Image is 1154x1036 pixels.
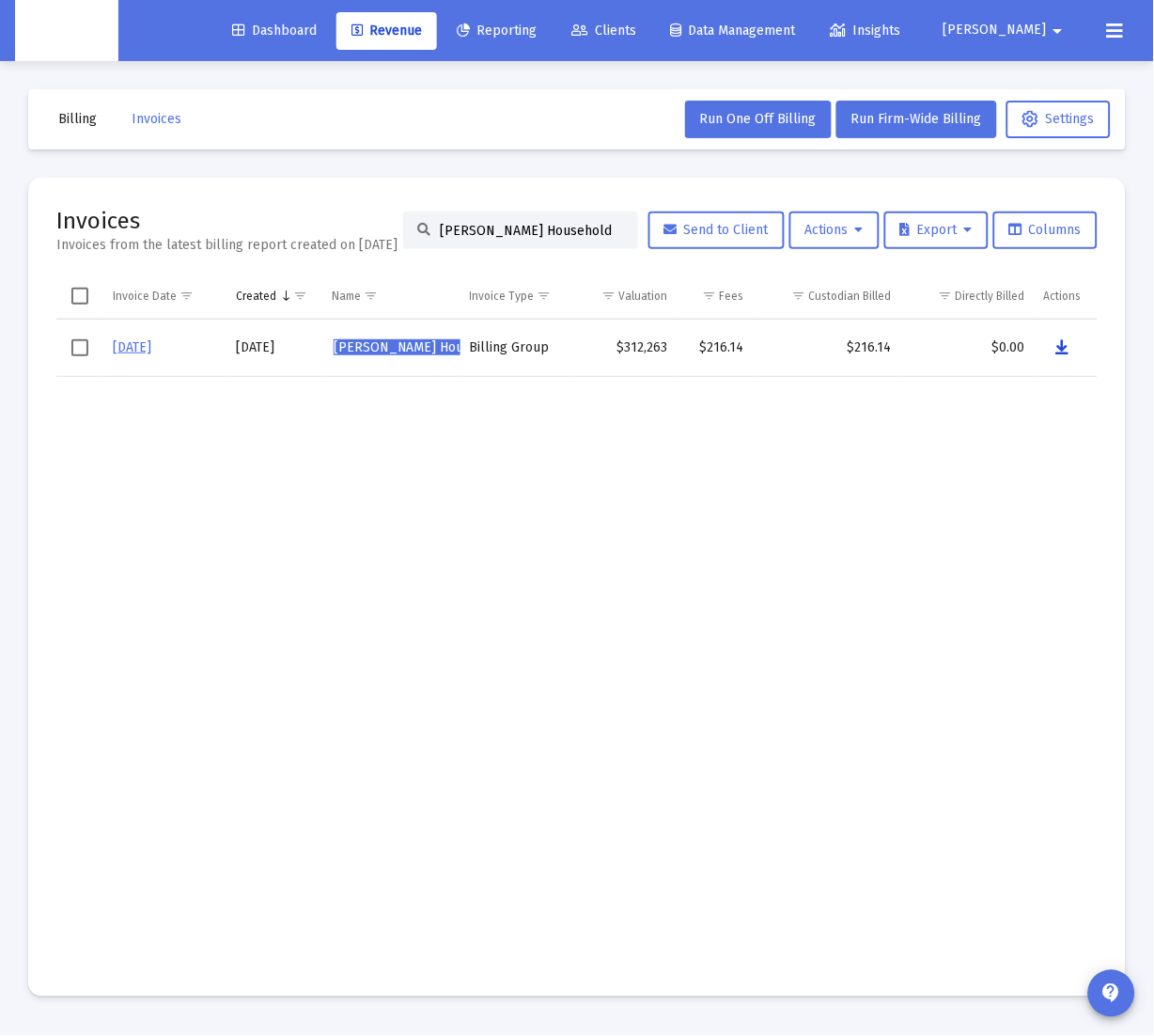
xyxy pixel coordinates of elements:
[816,12,916,50] a: Insights
[719,289,743,304] div: Fees
[29,12,104,50] img: Dashboard
[236,289,276,304] div: Created
[939,289,953,303] span: Show filter options for column 'Directly Billed'
[117,101,196,138] button: Invoices
[648,212,785,249] button: Send to Client
[700,111,817,127] span: Run One Off Billing
[364,289,378,303] span: Show filter options for column 'Name'
[332,334,507,362] a: [PERSON_NAME] Household
[226,274,321,319] td: Column Created
[1035,274,1099,319] td: Column Actions
[901,274,1035,319] td: Column Directly Billed
[113,339,151,355] a: [DATE]
[664,222,769,238] span: Send to Client
[570,320,677,377] td: $312,263
[71,339,88,356] div: Select row
[179,289,194,303] span: Show filter options for column 'Invoice Date'
[58,111,97,127] span: Billing
[56,236,398,255] div: Invoices from the latest billing report created on [DATE]
[753,274,901,319] td: Column Custodian Billed
[702,289,716,303] span: Show filter options for column 'Fees'
[442,12,552,50] a: Reporting
[836,101,997,138] button: Run Firm-Wide Billing
[671,23,796,39] span: Data Management
[900,222,973,238] span: Export
[805,222,864,238] span: Actions
[293,289,307,303] span: Show filter options for column 'Created'
[334,339,506,355] span: [PERSON_NAME] Household
[677,274,753,319] td: Column Fees
[601,289,616,303] span: Show filter options for column 'Valuation'
[686,338,743,357] div: $216.14
[56,206,398,236] h2: Invoices
[993,212,1098,249] button: Columns
[538,289,552,303] span: Show filter options for column 'Invoice Type'
[556,12,651,50] a: Clients
[956,289,1025,304] div: Directly Billed
[943,23,1047,39] span: [PERSON_NAME]
[762,338,892,357] div: $216.14
[43,101,112,138] button: Billing
[809,289,892,304] div: Custodian Billed
[470,289,535,304] div: Invoice Type
[56,274,1098,968] div: Data grid
[851,111,982,127] span: Run Firm-Wide Billing
[71,288,88,305] div: Select all
[440,223,624,239] input: Search
[570,274,677,319] td: Column Valuation
[132,111,181,127] span: Invoices
[1006,101,1111,138] button: Settings
[332,289,361,304] div: Name
[351,23,422,39] span: Revenue
[1100,982,1123,1005] mat-icon: contact_support
[618,289,667,304] div: Valuation
[457,23,537,39] span: Reporting
[232,23,317,39] span: Dashboard
[1047,12,1069,50] mat-icon: arrow_drop_down
[571,23,636,39] span: Clients
[460,320,571,377] td: Billing Group
[792,289,806,303] span: Show filter options for column 'Custodian Billed'
[1009,222,1082,238] span: Columns
[656,12,811,50] a: Data Management
[217,12,332,50] a: Dashboard
[322,274,460,319] td: Column Name
[226,320,321,377] td: [DATE]
[1022,111,1095,127] span: Settings
[901,320,1035,377] td: $0.00
[113,289,177,304] div: Invoice Date
[336,12,437,50] a: Revenue
[1044,289,1082,304] div: Actions
[789,212,880,249] button: Actions
[103,274,226,319] td: Column Invoice Date
[884,212,989,249] button: Export
[685,101,832,138] button: Run One Off Billing
[921,11,1092,49] button: [PERSON_NAME]
[460,274,571,319] td: Column Invoice Type
[831,23,901,39] span: Insights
